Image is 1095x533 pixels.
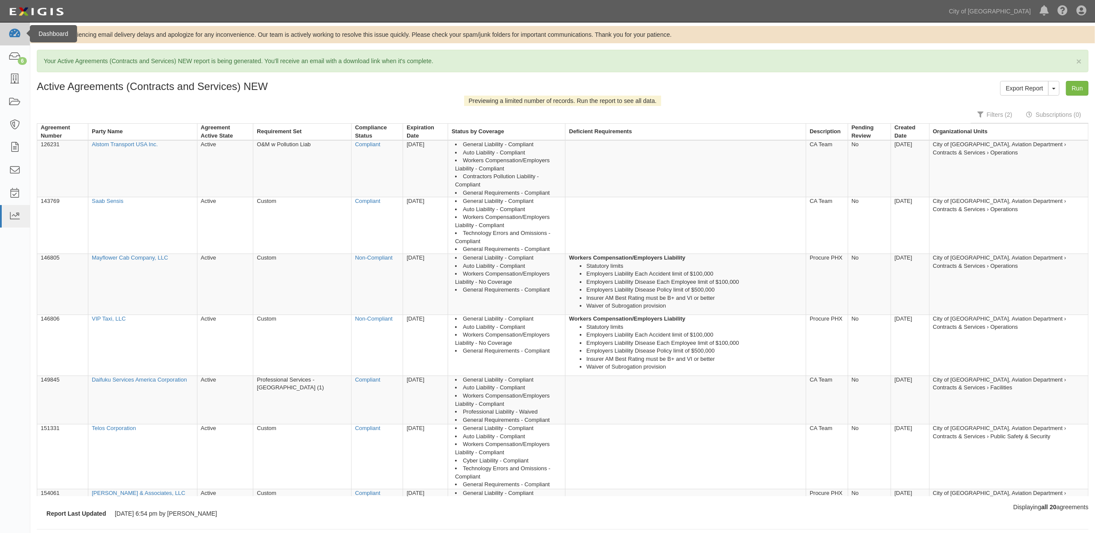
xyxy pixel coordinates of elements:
[44,57,1082,65] p: Your Active Agreements (Contracts and Services) NEW report is being generated. You'll receive an ...
[455,254,562,262] li: General Liability - Compliant
[407,124,441,140] div: Expiration Date
[891,489,929,530] td: [DATE]
[355,124,396,140] div: Compliance Status
[891,197,929,254] td: [DATE]
[403,376,448,424] td: [DATE]
[586,278,802,286] li: Employers Liability Disease Each Employee limit of $100,000
[355,254,393,261] a: Non-Compliant
[1041,504,1056,511] b: all 20
[586,302,802,310] li: Waiver of Subrogation provision
[455,157,562,173] li: Workers Compensation/Employers Liability - Compliant
[1020,106,1088,123] a: Subscriptions (0)
[455,384,562,392] li: Auto Liability - Compliant
[929,376,1088,424] td: City of [GEOGRAPHIC_DATA], Aviation Department › Contracts & Services › Facilities
[455,465,562,481] li: Technology Errors and Omissions - Compliant
[945,3,1035,20] a: City of [GEOGRAPHIC_DATA]
[455,392,562,408] li: Workers Compensation/Employers Liability - Compliant
[92,254,168,261] a: Mayflower Cab Company, LLC
[37,315,88,376] td: 146806
[586,355,802,363] li: Insurer AM Best Rating must be B+ and VI or better
[197,424,253,489] td: Active
[891,424,929,489] td: [DATE]
[6,4,66,19] img: logo-5460c22ac91f19d4615b14bd174203de0afe785f0fc80cf4dbbc73dc1793850b.png
[586,262,802,270] li: Statutory limits
[848,376,891,424] td: No
[569,254,685,261] strong: Workers Compensation/Employers Liability
[1066,81,1089,96] a: Run
[929,254,1088,315] td: City of [GEOGRAPHIC_DATA], Aviation Department › Contracts & Services › Operations
[253,315,352,376] td: Custom
[455,245,562,254] li: General Requirements - Compliant
[403,254,448,315] td: [DATE]
[92,315,126,322] a: VIP Taxi, LLC
[37,489,88,530] td: 154061
[806,376,848,424] td: CA Team
[197,489,253,530] td: Active
[929,140,1088,197] td: City of [GEOGRAPHIC_DATA], Aviation Department › Contracts & Services › Operations
[253,376,352,424] td: Professional Services - [GEOGRAPHIC_DATA] (1)
[586,294,802,302] li: Insurer AM Best Rating must be B+ and VI or better
[455,173,562,189] li: Contractors Pollution Liability - Compliant
[455,149,562,157] li: Auto Liability - Compliant
[455,323,562,331] li: Auto Liability - Compliant
[586,323,802,331] li: Statutory limits
[92,425,136,431] a: Telos Corporation
[929,489,1088,530] td: City of [GEOGRAPHIC_DATA], Aviation Department › Contracts & Services › FMD
[569,315,685,322] strong: Workers Compensation/Employers Liability
[848,315,891,376] td: No
[197,315,253,376] td: Active
[586,286,802,294] li: Employers Liability Disease Policy limit of $500,000
[18,57,27,65] div: 6
[403,424,448,489] td: [DATE]
[455,331,562,347] li: Workers Compensation/Employers Liability - No Coverage
[455,286,562,294] li: General Requirements - Compliant
[586,270,802,278] li: Employers Liability Each Accident limit of $100,000
[30,25,77,42] div: Dashboard
[452,128,504,136] div: Status by Coverage
[806,424,848,489] td: CA Team
[848,140,891,197] td: No
[929,315,1088,376] td: City of [GEOGRAPHIC_DATA], Aviation Department › Contracts & Services › Operations
[403,489,448,530] td: [DATE]
[455,141,562,149] li: General Liability - Compliant
[455,197,562,205] li: General Liability - Compliant
[455,416,562,424] li: General Requirements - Compliant
[810,128,841,136] div: Description
[895,124,922,140] div: Created Date
[455,433,562,441] li: Auto Liability - Compliant
[253,489,352,530] td: Custom
[455,481,562,489] li: General Requirements - Compliant
[455,229,562,245] li: Technology Errors and Omissions - Compliant
[403,315,448,376] td: [DATE]
[197,254,253,315] td: Active
[852,124,884,140] div: Pending Review
[586,363,802,371] li: Waiver of Subrogation provision
[92,376,187,383] a: Daifuku Services America Corporation
[806,140,848,197] td: CA Team
[197,197,253,254] td: Active
[455,205,562,214] li: Auto Liability - Compliant
[474,503,1095,511] div: Displaying agreements
[403,197,448,254] td: [DATE]
[455,424,562,433] li: General Liability - Compliant
[848,197,891,254] td: No
[41,124,81,140] div: Agreement Number
[569,128,632,136] div: Deficient Requirements
[92,490,185,496] a: [PERSON_NAME] & Associates, LLC
[455,189,562,197] li: General Requirements - Compliant
[1076,56,1082,66] span: ×
[455,262,562,270] li: Auto Liability - Compliant
[455,376,562,384] li: General Liability - Compliant
[403,140,448,197] td: [DATE]
[586,347,802,355] li: Employers Liability Disease Policy limit of $500,000
[1057,6,1068,16] i: Help Center - Complianz
[586,331,802,339] li: Employers Liability Each Accident limit of $100,000
[92,141,158,148] a: Alstom Transport USA Inc.
[115,509,468,518] dd: [DATE] 6:54 pm by [PERSON_NAME]
[197,140,253,197] td: Active
[455,489,562,498] li: General Liability - Compliant
[891,376,929,424] td: [DATE]
[806,489,848,530] td: Procure PHX
[253,254,352,315] td: Custom
[37,140,88,197] td: 126231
